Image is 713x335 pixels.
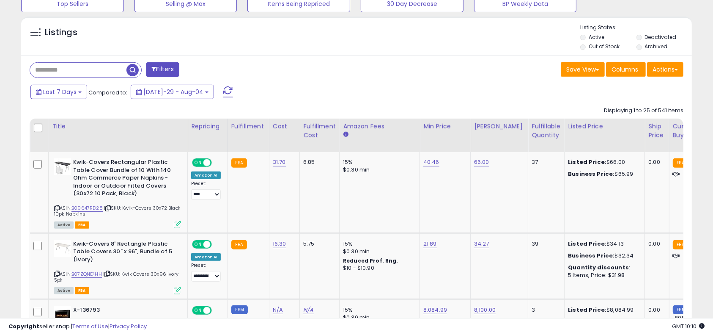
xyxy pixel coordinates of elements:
div: Listed Price [568,122,641,131]
div: Preset: [191,181,221,200]
img: 21BubNELjhL._SL40_.jpg [54,240,71,257]
span: 2025-08-12 10:10 GMT [672,322,705,330]
a: B09647RD28 [71,205,103,212]
img: 31L6H9WzcVL._SL40_.jpg [54,158,71,175]
div: $10 - $10.90 [343,265,413,272]
label: Archived [644,43,667,50]
button: [DATE]-29 - Aug-04 [131,85,214,99]
div: Title [52,122,184,131]
label: Deactivated [644,33,676,41]
div: Amazon AI [191,253,221,261]
div: [PERSON_NAME] [474,122,524,131]
p: Listing States: [580,24,691,32]
button: Save View [561,62,605,77]
span: Compared to: [88,89,127,97]
span: [DATE]-29 - Aug-04 [143,88,203,96]
small: FBA [231,240,247,249]
a: N/A [273,306,283,314]
div: seller snap | | [8,323,147,331]
button: Filters [146,62,179,77]
a: N/A [303,306,313,314]
a: B07ZQND1HH [71,271,102,278]
b: X-136793 [73,306,176,316]
span: Last 7 Days [43,88,77,96]
a: Privacy Policy [110,322,147,330]
div: 5.75 [303,240,333,248]
div: 15% [343,158,413,166]
div: Amazon Fees [343,122,416,131]
small: FBA [231,158,247,168]
span: ON [193,241,203,248]
span: All listings currently available for purchase on Amazon [54,287,74,294]
div: Fulfillment [231,122,266,131]
div: 0.00 [648,240,662,248]
div: ASIN: [54,158,181,227]
div: Displaying 1 to 25 of 541 items [604,107,683,115]
div: 5 Items, Price: $31.98 [568,271,638,279]
b: Listed Price: [568,306,606,314]
div: 6.85 [303,158,333,166]
b: Reduced Prof. Rng. [343,257,398,264]
span: ON [193,159,203,166]
button: Columns [606,62,646,77]
label: Out of Stock [589,43,620,50]
span: Columns [612,65,638,74]
a: 8,100.00 [474,306,496,314]
span: All listings currently available for purchase on Amazon [54,221,74,229]
b: Kwik-Covers Rectangular Plastic Table Cover Bundle of 10 With 140 Ohm Commerce Paper Napkins - In... [73,158,176,200]
button: Last 7 Days [30,85,87,99]
span: | SKU: Kwik-Covers 30x72 Black 10pk Napkins [54,205,181,217]
div: Fulfillable Quantity [532,122,561,140]
div: $66.00 [568,158,638,166]
b: Listed Price: [568,240,606,248]
small: FBA [673,240,688,249]
a: 40.46 [423,158,439,166]
div: $0.30 min [343,166,413,174]
div: 37 [532,158,558,166]
b: Business Price: [568,252,614,260]
small: FBM [673,305,689,314]
div: Amazon AI [191,172,221,179]
div: ASIN: [54,240,181,293]
div: 0.00 [648,306,662,314]
div: Preset: [191,263,221,282]
div: $8,084.99 [568,306,638,314]
small: FBM [231,305,248,314]
div: 0.00 [648,158,662,166]
span: OFF [211,159,224,166]
strong: Copyright [8,322,39,330]
div: Fulfillment Cost [303,122,336,140]
a: 34.27 [474,240,489,248]
span: | SKU: Kwik Covers 30x96 Ivory 5pk [54,271,178,283]
a: 21.89 [423,240,437,248]
div: $0.30 min [343,248,413,255]
div: Min Price [423,122,467,131]
div: $32.34 [568,252,638,260]
div: 39 [532,240,558,248]
a: 8,084.99 [423,306,447,314]
b: Kwik-Covers 8' Rectangle Plastic Table Covers 30" x 96", Bundle of 5 (Ivory) [73,240,176,266]
div: 15% [343,306,413,314]
button: Actions [647,62,683,77]
span: FBA [75,221,89,229]
div: 3 [532,306,558,314]
div: $65.99 [568,170,638,178]
h5: Listings [45,27,77,39]
a: 31.70 [273,158,286,166]
a: 66.00 [474,158,489,166]
a: Terms of Use [72,322,108,330]
div: : [568,264,638,271]
b: Business Price: [568,170,614,178]
span: ON [193,307,203,314]
b: Quantity discounts [568,263,629,271]
span: OFF [211,241,224,248]
label: Active [589,33,604,41]
span: FBA [75,287,89,294]
a: 16.30 [273,240,286,248]
div: Cost [273,122,296,131]
small: Amazon Fees. [343,131,348,138]
img: 31Tjv6bnd+L._SL40_.jpg [54,306,71,323]
b: Listed Price: [568,158,606,166]
small: FBA [673,158,688,168]
div: Ship Price [648,122,665,140]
